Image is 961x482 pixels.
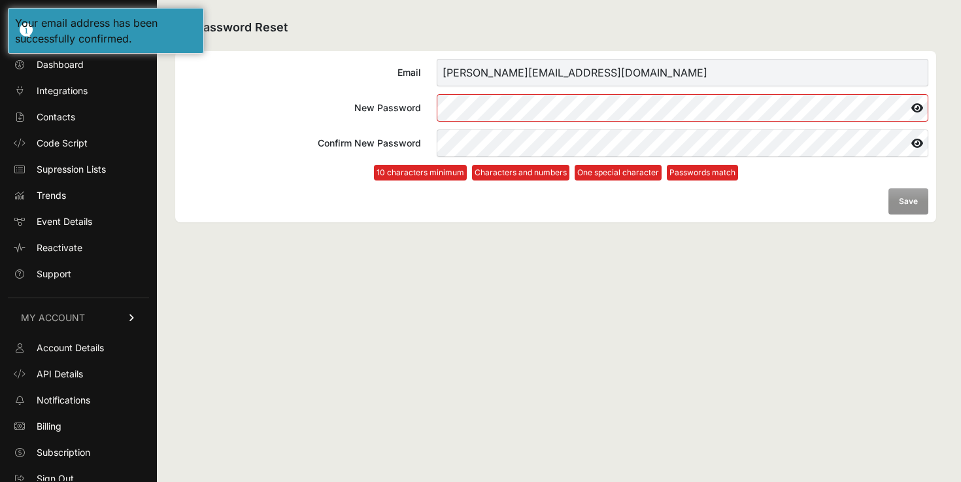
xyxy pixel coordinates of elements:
[37,368,83,381] span: API Details
[37,111,75,124] span: Contacts
[8,416,149,437] a: Billing
[37,341,104,354] span: Account Details
[8,133,149,154] a: Code Script
[37,267,71,281] span: Support
[183,66,421,79] div: Email
[8,185,149,206] a: Trends
[437,59,928,86] input: Email
[37,58,84,71] span: Dashboard
[183,137,421,150] div: Confirm New Password
[8,211,149,232] a: Event Details
[8,337,149,358] a: Account Details
[37,84,88,97] span: Integrations
[37,189,66,202] span: Trends
[37,241,82,254] span: Reactivate
[8,237,149,258] a: Reactivate
[667,165,738,181] li: Passwords match
[15,15,197,46] div: Your email address has been successfully confirmed.
[8,298,149,337] a: MY ACCOUNT
[8,442,149,463] a: Subscription
[183,101,421,114] div: New Password
[437,94,928,122] input: New Password
[37,163,106,176] span: Supression Lists
[21,311,85,324] span: MY ACCOUNT
[8,107,149,128] a: Contacts
[175,18,936,38] h2: Password Reset
[37,137,88,150] span: Code Script
[8,54,149,75] a: Dashboard
[37,394,90,407] span: Notifications
[8,364,149,385] a: API Details
[8,390,149,411] a: Notifications
[575,165,662,181] li: One special character
[472,165,569,181] li: Characters and numbers
[8,80,149,101] a: Integrations
[8,264,149,284] a: Support
[437,129,928,157] input: Confirm New Password
[37,215,92,228] span: Event Details
[8,159,149,180] a: Supression Lists
[37,446,90,459] span: Subscription
[374,165,467,181] li: 10 characters minimum
[37,420,61,433] span: Billing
